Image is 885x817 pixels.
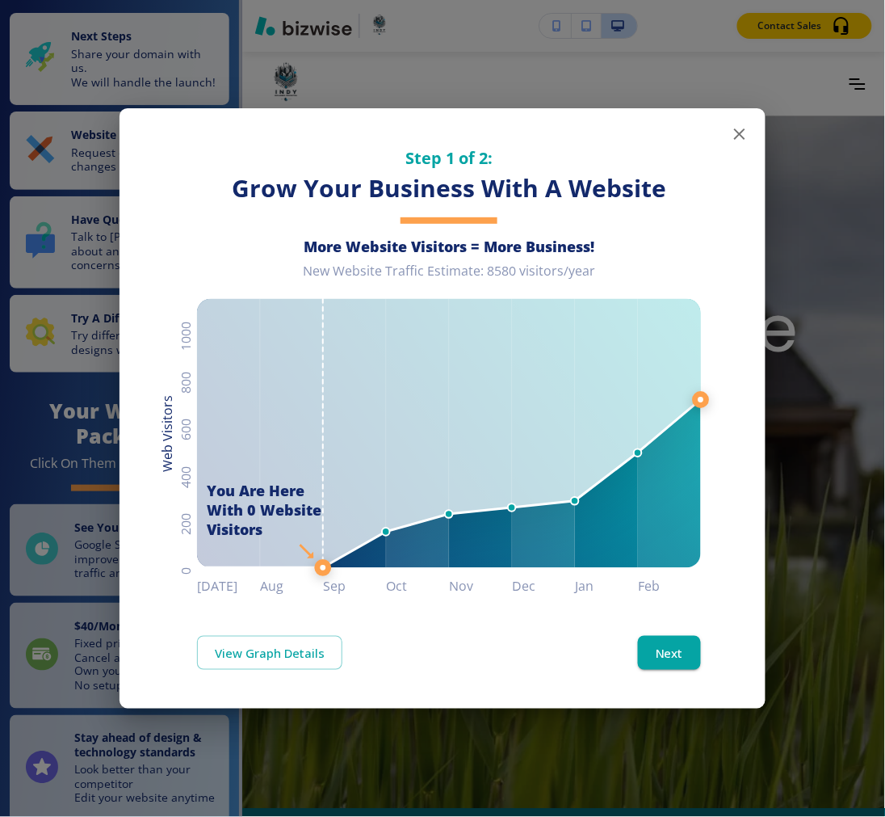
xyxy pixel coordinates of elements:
[197,147,701,169] h5: Step 1 of 2:
[197,172,701,205] h3: Grow Your Business With A Website
[638,575,701,597] h6: Feb
[197,575,260,597] h6: [DATE]
[512,575,575,597] h6: Dec
[575,575,638,597] h6: Jan
[323,575,386,597] h6: Sep
[197,263,701,293] div: New Website Traffic Estimate: 8580 visitors/year
[449,575,512,597] h6: Nov
[197,237,701,256] h6: More Website Visitors = More Business!
[197,636,342,670] a: View Graph Details
[386,575,449,597] h6: Oct
[260,575,323,597] h6: Aug
[638,636,701,670] button: Next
